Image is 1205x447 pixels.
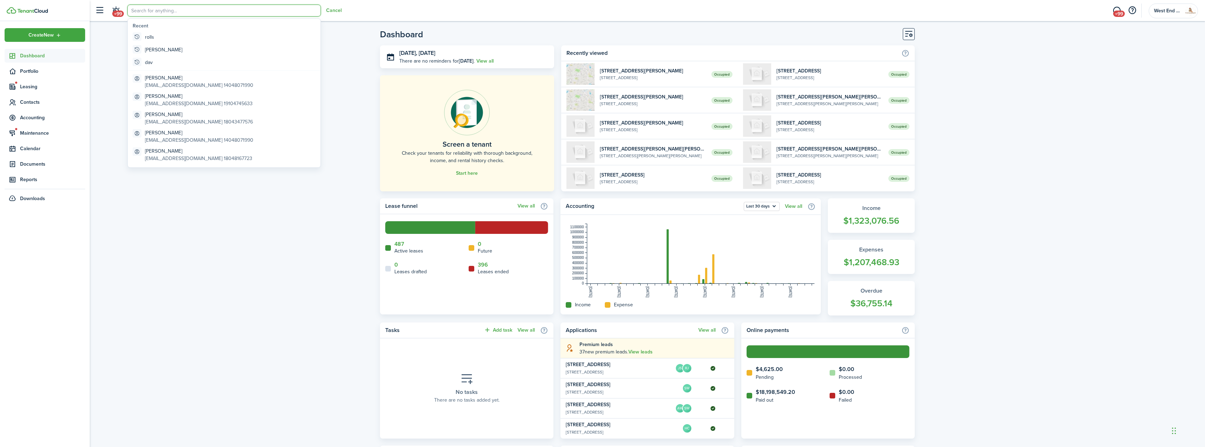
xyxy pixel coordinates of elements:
[785,204,802,209] a: View all
[570,230,584,234] tspan: 1000000
[566,421,658,428] widget-list-item-title: [STREET_ADDRESS]
[17,9,48,13] img: TenantCloud
[443,139,491,149] home-placeholder-title: Screen a tenant
[444,90,490,135] img: Online payments
[394,241,404,247] a: 487
[743,63,771,85] img: 1
[888,97,909,104] span: Occupied
[572,261,584,265] tspan: 400000
[1126,5,1138,17] button: Open resource center
[566,361,658,368] widget-list-item-title: [STREET_ADDRESS]
[566,409,658,415] widget-list-item-description: [STREET_ADDRESS]
[459,57,474,65] b: [DATE]
[888,123,909,130] span: Occupied
[835,287,908,295] widget-stats-title: Overdue
[478,268,509,275] home-widget-title: Leases ended
[566,167,595,189] img: 1
[731,286,735,298] tspan: [DATE]
[703,286,707,298] tspan: [DATE]
[582,281,584,285] tspan: 0
[835,297,908,310] widget-stats-count: $36,755.14
[711,123,732,130] span: Occupied
[600,153,706,159] widget-list-item-description: [STREET_ADDRESS][PERSON_NAME][PERSON_NAME]
[20,83,85,90] span: Leasing
[756,396,795,404] home-widget-title: Paid out
[145,100,253,107] global-search-item-description: [EMAIL_ADDRESS][DOMAIN_NAME] 19104745633
[20,176,85,183] span: Reports
[760,286,764,298] tspan: [DATE]
[20,98,85,106] span: Contacts
[776,179,883,185] widget-list-item-description: [STREET_ADDRESS]
[28,33,54,38] span: Create New
[5,28,85,42] button: Open menu
[572,251,584,255] tspan: 600000
[743,141,771,163] img: BB
[776,145,883,153] widget-list-item-title: [STREET_ADDRESS][PERSON_NAME][PERSON_NAME]
[600,119,706,127] widget-list-item-title: [STREET_ADDRESS][PERSON_NAME]
[566,141,595,163] img: BB
[566,381,658,388] widget-list-item-title: [STREET_ADDRESS]
[145,59,153,66] global-search-item-title: dav
[20,68,85,75] span: Portfolio
[112,11,124,17] span: +99
[145,129,253,136] global-search-item-title: [PERSON_NAME]
[7,7,16,14] img: TenantCloud
[20,114,85,121] span: Accounting
[589,286,592,298] tspan: [DATE]
[747,326,898,334] home-widget-title: Online payments
[1170,413,1205,447] iframe: Chat Widget
[127,5,321,17] input: Search for anything...
[572,271,584,275] tspan: 200000
[600,101,706,107] widget-list-item-description: [STREET_ADDRESS]
[518,327,535,333] a: View all
[579,348,729,356] explanation-description: 37 new premium leads .
[566,326,695,334] home-widget-title: Applications
[683,364,691,372] avatar-text: RJ
[1185,5,1196,17] img: West End Property Management
[20,145,85,152] span: Calendar
[566,202,740,211] home-widget-title: Accounting
[145,92,253,100] global-search-item-title: [PERSON_NAME]
[1110,2,1123,20] a: Messaging
[839,396,854,404] home-widget-title: Failed
[776,101,883,107] widget-list-item-description: [STREET_ADDRESS][PERSON_NAME][PERSON_NAME]
[828,240,915,274] a: Expenses$1,207,468.93
[835,214,908,228] widget-stats-count: $1,323,076.56
[145,147,252,155] global-search-item-title: [PERSON_NAME]
[478,247,492,255] home-widget-title: Future
[828,281,915,315] a: Overdue$36,755.14
[711,175,732,182] span: Occupied
[572,235,584,239] tspan: 900000
[1113,11,1125,17] span: +99
[566,89,595,111] img: 1
[683,424,691,433] avatar-text: HC
[776,119,883,127] widget-list-item-title: [STREET_ADDRESS]
[5,49,85,63] a: Dashboard
[600,145,706,153] widget-list-item-title: [STREET_ADDRESS][PERSON_NAME][PERSON_NAME]
[903,28,915,40] button: Customise
[566,429,658,435] widget-list-item-description: [STREET_ADDRESS]
[396,149,538,164] home-placeholder-description: Check your tenants for reliability with thorough background, income, and rental history checks.
[145,111,253,118] global-search-item-title: [PERSON_NAME]
[628,349,653,355] a: View leads
[456,171,478,176] a: Start here
[20,160,85,168] span: Documents
[20,129,85,137] span: Maintenance
[776,127,883,133] widget-list-item-description: [STREET_ADDRESS]
[518,203,535,209] a: View all
[744,202,780,211] button: Open menu
[711,71,732,78] span: Occupied
[683,404,691,413] avatar-text: SW
[600,75,706,81] widget-list-item-description: [STREET_ADDRESS]
[394,268,427,275] home-widget-title: Leases drafted
[484,326,512,334] button: Add task
[570,225,584,229] tspan: 1100000
[600,179,706,185] widget-list-item-description: [STREET_ADDRESS]
[572,276,584,280] tspan: 100000
[683,384,691,392] avatar-text: SW
[835,256,908,269] widget-stats-count: $1,207,468.93
[756,365,783,373] home-widget-count: $4,625.00
[743,167,771,189] img: 1
[133,22,318,30] global-search-list-title: Recent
